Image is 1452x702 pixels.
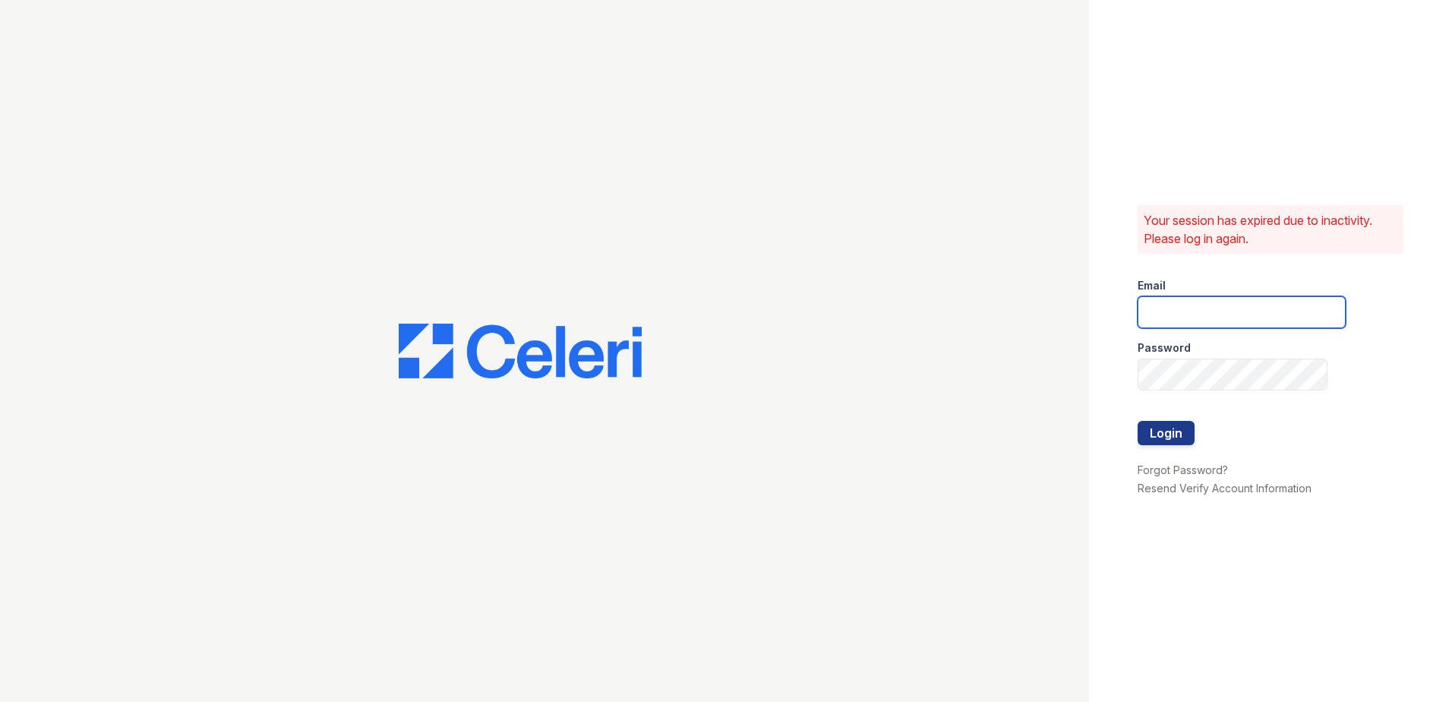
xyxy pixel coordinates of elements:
button: Login [1138,421,1195,445]
a: Forgot Password? [1138,463,1228,476]
p: Your session has expired due to inactivity. Please log in again. [1144,211,1397,248]
label: Password [1138,340,1191,356]
a: Resend Verify Account Information [1138,482,1312,495]
img: CE_Logo_Blue-a8612792a0a2168367f1c8372b55b34899dd931a85d93a1a3d3e32e68fde9ad4.png [399,324,642,378]
label: Email [1138,278,1166,293]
